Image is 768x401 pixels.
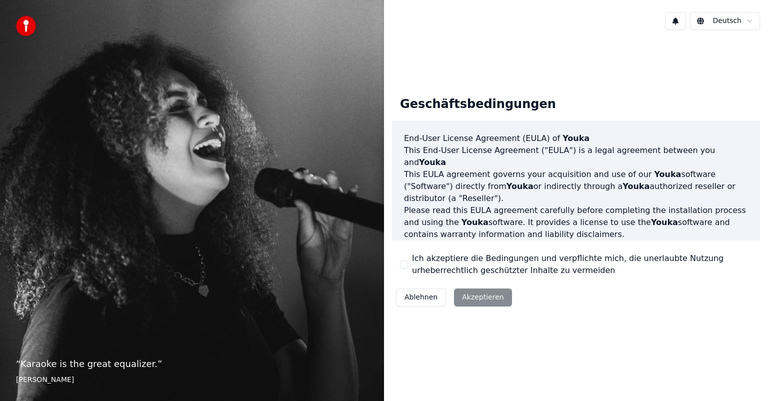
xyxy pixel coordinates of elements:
[16,16,36,36] img: youka
[412,252,752,276] label: Ich akzeptiere die Bedingungen und verpflichte mich, die unerlaubte Nutzung urheberrechtlich gesc...
[392,88,564,120] div: Geschäftsbedingungen
[16,375,368,385] footer: [PERSON_NAME]
[654,169,681,179] span: Youka
[404,204,748,240] p: Please read this EULA agreement carefully before completing the installation process and using th...
[404,168,748,204] p: This EULA agreement governs your acquisition and use of our software ("Software") directly from o...
[396,288,446,306] button: Ablehnen
[506,181,533,191] span: Youka
[404,132,748,144] h3: End-User License Agreement (EULA) of
[16,357,368,371] p: “ Karaoke is the great equalizer. ”
[562,133,589,143] span: Youka
[622,181,649,191] span: Youka
[419,157,446,167] span: Youka
[404,144,748,168] p: This End-User License Agreement ("EULA") is a legal agreement between you and
[651,217,678,227] span: Youka
[404,240,748,288] p: If you register for a free trial of the software, this EULA agreement will also govern that trial...
[461,217,488,227] span: Youka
